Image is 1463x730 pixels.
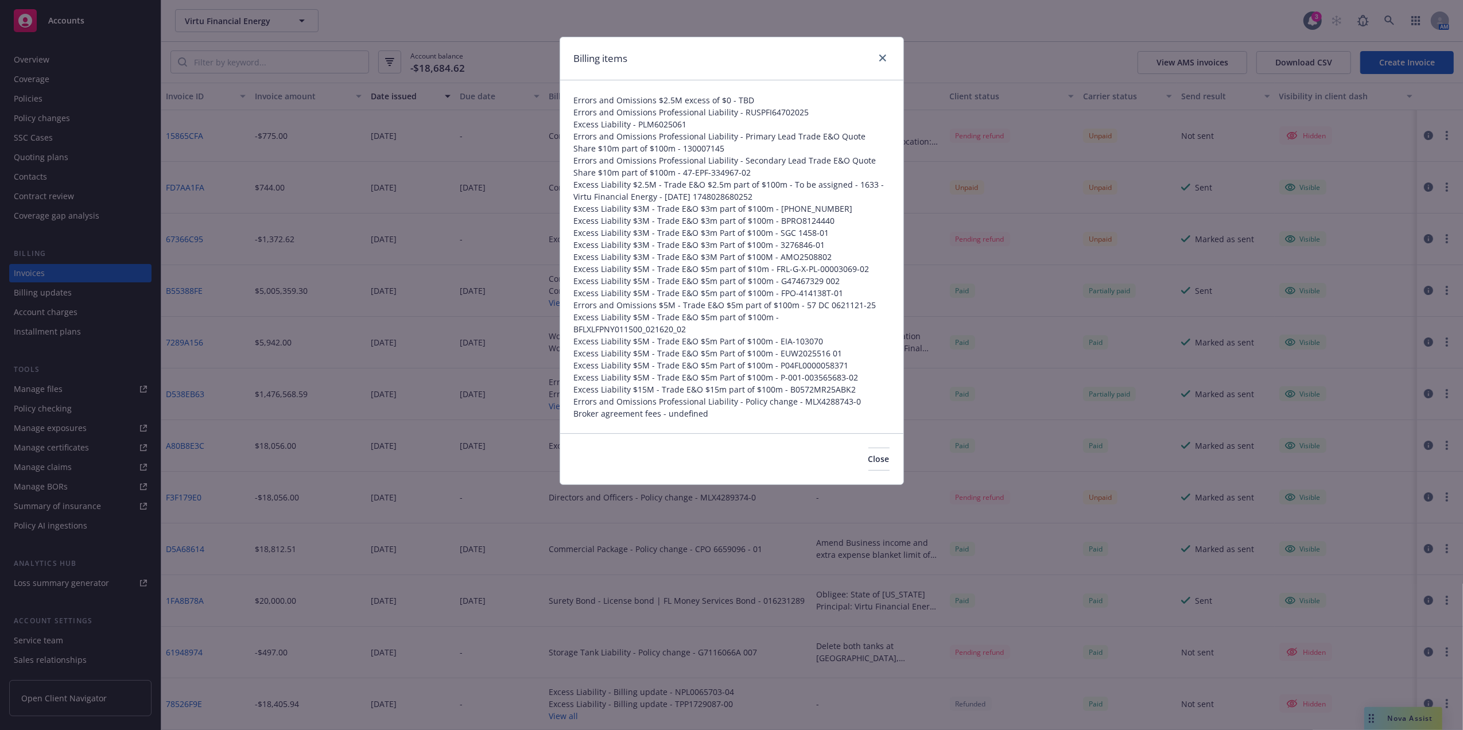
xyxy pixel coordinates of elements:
span: Errors and Omissions $5M - Trade E&O $5m part of $100m - 57 DC 0621121-25 [574,299,890,311]
span: Errors and Omissions Professional Liability - Secondary Lead Trade E&O Quote Share $10m part of $... [574,154,890,178]
span: Errors and Omissions $2.5M excess of $0 - TBD [574,94,890,106]
span: Close [868,453,890,464]
span: Excess Liability $3M - Trade E&O $3m part of $100m - BPRO8124440 [574,215,890,227]
span: Excess Liability $5M - Trade E&O $5m part of $100m - BFLXLFPNY011500_021620_02 [574,311,890,335]
span: Excess Liability $5M - Trade E&O $5m part of $100m - G47467329 002 [574,275,890,287]
span: Errors and Omissions Professional Liability - RUSPFI64702025 [574,106,890,118]
span: Errors and Omissions Professional Liability - Primary Lead Trade E&O Quote Share $10m part of $10... [574,130,890,154]
span: Excess Liability $15M - Trade E&O $15m part of $100m - B0572MR25ABK2 [574,383,890,395]
span: Excess Liability $3M - Trade E&O $3M Part of $100M - AMO2508802 [574,251,890,263]
span: Excess Liability $5M - Trade E&O $5m part of $100m - FPO-414138T-01 [574,287,890,299]
span: Excess Liability - PLM6025061 [574,118,890,130]
span: Excess Liability $5M - Trade E&O $5m Part of $100m - EIA-103070 [574,335,890,347]
span: Excess Liability $5M - Trade E&O $5m Part of $100m - P04FL0000058371 [574,359,890,371]
span: Errors and Omissions Professional Liability - Policy change - MLX4288743-0 [574,395,890,407]
span: Excess Liability $3M - Trade E&O $3m Part of $100m - SGC 1458-01 [574,227,890,239]
span: Excess Liability $3M - Trade E&O $3m part of $100m - [PHONE_NUMBER] [574,203,890,215]
span: Excess Liability $5M - Trade E&O $5m Part of $100m - P-001-003565683-02 [574,371,890,383]
span: Excess Liability $5M - Trade E&O $5m part of $10m - FRL-G-X-PL-00003069-02 [574,263,890,275]
span: Broker agreement fees - undefined [574,407,890,420]
span: Excess Liability $5M - Trade E&O $5m Part of $100m - EUW2025516 01 [574,347,890,359]
span: Excess Liability $2.5M - Trade E&O $2.5m part of $100m - To be assigned - 1633 - Virtu Financial ... [574,178,890,203]
h1: Billing items [574,51,628,66]
span: Excess Liability $3M - Trade E&O $3m Part of $100m - 3276846-01 [574,239,890,251]
a: close [876,51,890,65]
button: Close [868,448,890,471]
